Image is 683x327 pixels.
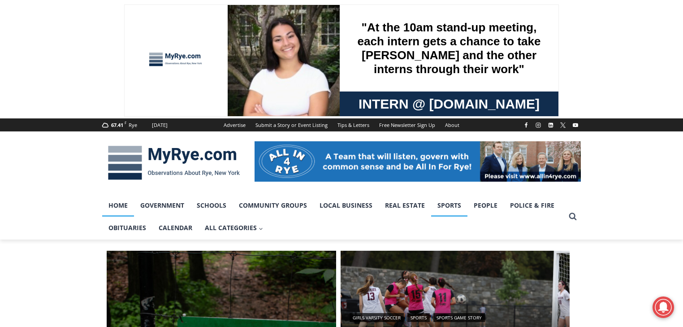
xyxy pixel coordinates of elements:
a: Government [134,194,190,217]
div: / [100,76,103,85]
a: Instagram [533,120,544,131]
a: About [440,118,464,131]
nav: Primary Navigation [102,194,565,240]
a: YouTube [570,120,581,131]
a: Free Newsletter Sign Up [374,118,440,131]
div: 6 [105,76,109,85]
a: Local Business [313,194,379,217]
a: Real Estate [379,194,431,217]
h4: [PERSON_NAME] Read Sanctuary Fall Fest: [DATE] [7,90,119,111]
div: unique DIY crafts [94,26,130,74]
a: Sports Game Story [433,313,485,322]
a: Advertise [219,118,251,131]
button: View Search Form [565,209,581,225]
a: People [467,194,504,217]
a: Tips & Letters [333,118,374,131]
div: "At the 10am stand-up meeting, each intern gets a chance to take [PERSON_NAME] and the other inte... [226,0,424,87]
nav: Secondary Navigation [219,118,464,131]
a: Linkedin [545,120,556,131]
a: Sports [431,194,467,217]
span: Intern @ [DOMAIN_NAME] [234,89,415,109]
a: Community Groups [233,194,313,217]
a: Facebook [521,120,532,131]
a: Calendar [152,217,199,239]
a: Obituaries [102,217,152,239]
img: MyRye.com [102,140,246,186]
div: | | [350,311,561,322]
a: Intern @ [DOMAIN_NAME] [216,87,434,112]
div: [DATE] [152,121,168,129]
div: Rye [129,121,137,129]
a: Submit a Story or Event Listing [251,118,333,131]
img: All in for Rye [255,141,581,182]
a: Girls Varsity Soccer [350,313,404,322]
a: Police & Fire [504,194,561,217]
a: [PERSON_NAME] Read Sanctuary Fall Fest: [DATE] [0,89,134,112]
a: Home [102,194,134,217]
span: F [125,120,126,125]
div: 5 [94,76,98,85]
a: Schools [190,194,233,217]
a: Sports [407,313,430,322]
button: Child menu of All Categories [199,217,269,239]
a: X [558,120,568,131]
span: 67.41 [111,122,123,128]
